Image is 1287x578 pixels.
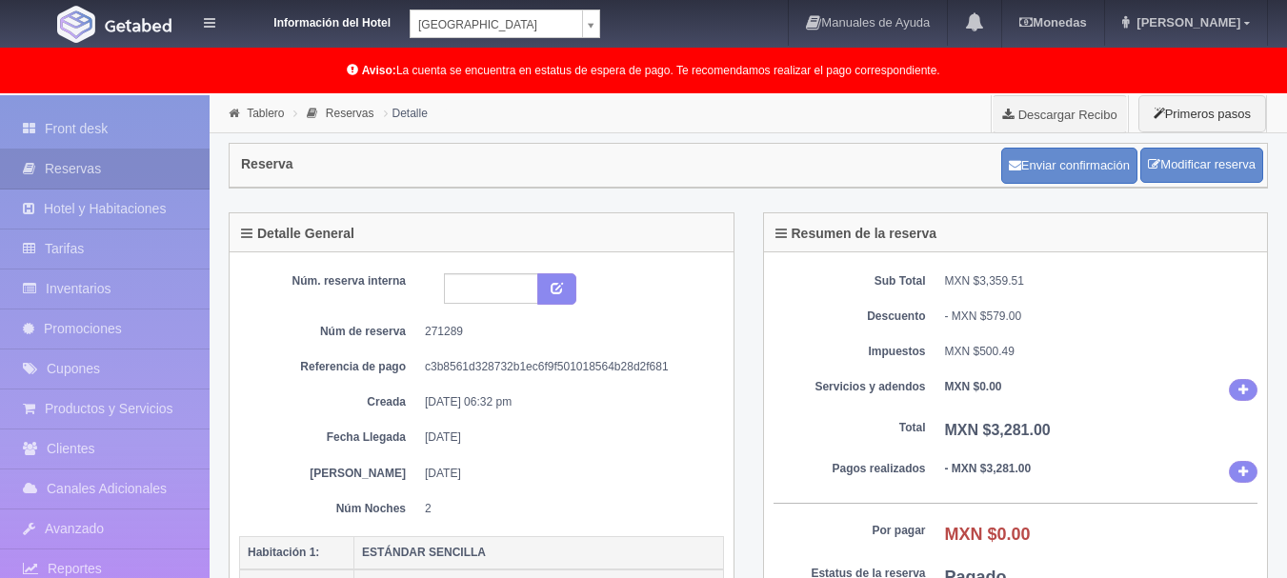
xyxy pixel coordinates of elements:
li: Detalle [379,104,432,122]
dt: Núm. reserva interna [253,273,406,289]
a: Tablero [247,107,284,120]
dd: 2 [425,501,710,517]
dd: [DATE] [425,429,710,446]
dt: Referencia de pago [253,359,406,375]
b: MXN $0.00 [945,525,1031,544]
dt: Servicios y adendos [774,379,926,395]
div: - MXN $579.00 [945,309,1258,325]
dt: Por pagar [774,523,926,539]
dt: Total [774,420,926,436]
dd: MXN $500.49 [945,344,1258,360]
span: [PERSON_NAME] [1132,15,1240,30]
b: - MXN $3,281.00 [945,462,1032,475]
dd: [DATE] [425,466,710,482]
img: Getabed [105,18,171,32]
b: Aviso: [362,64,396,77]
dt: Fecha Llegada [253,429,406,446]
b: MXN $0.00 [945,380,1002,393]
dt: Descuento [774,309,926,325]
dt: Impuestos [774,344,926,360]
dt: Núm de reserva [253,324,406,340]
img: Getabed [57,6,95,43]
button: Enviar confirmación [1001,148,1137,184]
h4: Reserva [241,157,293,171]
b: MXN $3,281.00 [945,422,1051,438]
h4: Resumen de la reserva [775,227,937,241]
b: Monedas [1019,15,1086,30]
a: [GEOGRAPHIC_DATA] [410,10,600,38]
dt: [PERSON_NAME] [253,466,406,482]
h4: Detalle General [241,227,354,241]
a: Reservas [326,107,374,120]
dd: 271289 [425,324,710,340]
dt: Información del Hotel [238,10,391,31]
b: Habitación 1: [248,546,319,559]
a: Modificar reserva [1140,148,1263,183]
dt: Creada [253,394,406,410]
span: [GEOGRAPHIC_DATA] [418,10,574,39]
dt: Pagos realizados [774,461,926,477]
a: Descargar Recibo [992,95,1128,133]
th: ESTÁNDAR SENCILLA [354,536,724,569]
button: Primeros pasos [1138,95,1266,132]
dd: MXN $3,359.51 [945,273,1258,289]
dd: [DATE] 06:32 pm [425,394,710,410]
dt: Sub Total [774,273,926,289]
dd: c3b8561d328732b1ec6f9f501018564b28d2f681 [425,359,710,375]
dt: Núm Noches [253,501,406,517]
